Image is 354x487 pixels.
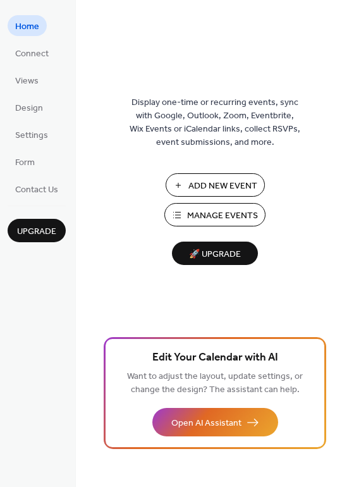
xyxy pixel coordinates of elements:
[15,20,39,34] span: Home
[8,42,56,63] a: Connect
[8,219,66,242] button: Upgrade
[15,183,58,197] span: Contact Us
[130,96,300,149] span: Display one-time or recurring events, sync with Google, Outlook, Zoom, Eventbrite, Wix Events or ...
[164,203,265,226] button: Manage Events
[8,15,47,36] a: Home
[8,70,46,90] a: Views
[15,47,49,61] span: Connect
[8,151,42,172] a: Form
[15,156,35,170] span: Form
[15,102,43,115] span: Design
[8,97,51,118] a: Design
[171,417,241,430] span: Open AI Assistant
[17,225,56,238] span: Upgrade
[8,178,66,199] a: Contact Us
[15,129,48,142] span: Settings
[188,180,257,193] span: Add New Event
[8,124,56,145] a: Settings
[187,209,258,223] span: Manage Events
[15,75,39,88] span: Views
[172,242,258,265] button: 🚀 Upgrade
[180,246,250,263] span: 🚀 Upgrade
[127,368,303,398] span: Want to adjust the layout, update settings, or change the design? The assistant can help.
[152,349,278,367] span: Edit Your Calendar with AI
[152,408,278,436] button: Open AI Assistant
[166,173,265,197] button: Add New Event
